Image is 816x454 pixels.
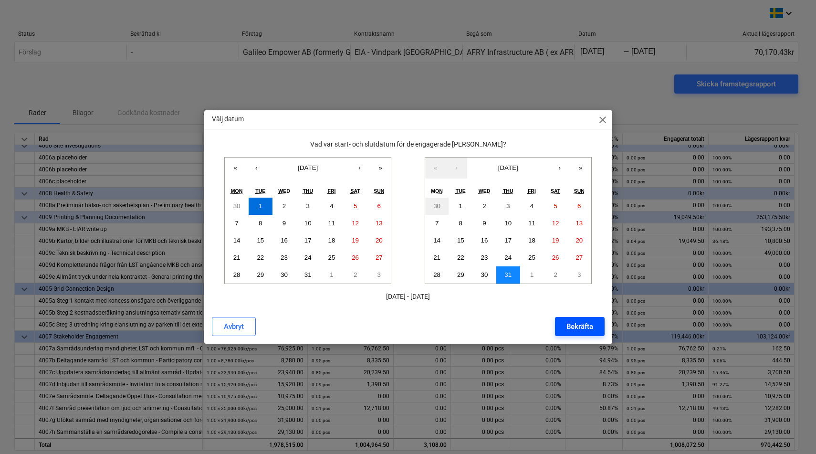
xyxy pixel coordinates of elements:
button: July 2, 2025 [272,198,296,215]
abbr: July 27, 2025 [376,254,383,261]
button: July 19, 2025 [544,232,567,249]
button: July 17, 2025 [496,232,520,249]
button: July 21, 2025 [425,249,449,266]
button: July 14, 2025 [425,232,449,249]
abbr: Tuesday [456,188,466,194]
abbr: July 13, 2025 [376,220,383,227]
abbr: Wednesday [479,188,491,194]
abbr: July 28, 2025 [433,271,440,278]
button: July 19, 2025 [344,232,367,249]
abbr: July 11, 2025 [528,220,535,227]
button: July 26, 2025 [344,249,367,266]
abbr: July 13, 2025 [575,220,583,227]
button: July 29, 2025 [449,266,472,284]
button: July 18, 2025 [520,232,544,249]
abbr: July 23, 2025 [481,254,488,261]
button: July 22, 2025 [449,249,472,266]
abbr: Thursday [303,188,313,194]
button: July 28, 2025 [225,266,249,284]
button: July 27, 2025 [567,249,591,266]
button: July 18, 2025 [320,232,344,249]
abbr: July 1, 2025 [459,202,462,210]
abbr: July 24, 2025 [304,254,312,261]
abbr: July 3, 2025 [306,202,310,210]
button: July 31, 2025 [296,266,320,284]
button: August 1, 2025 [520,266,544,284]
abbr: Friday [528,188,536,194]
abbr: July 18, 2025 [528,237,535,244]
button: July 25, 2025 [520,249,544,266]
abbr: July 8, 2025 [459,220,462,227]
button: July 11, 2025 [520,215,544,232]
button: July 9, 2025 [472,215,496,232]
button: July 3, 2025 [296,198,320,215]
button: July 20, 2025 [367,232,391,249]
abbr: July 17, 2025 [504,237,512,244]
abbr: July 14, 2025 [233,237,241,244]
button: July 26, 2025 [544,249,567,266]
button: July 13, 2025 [567,215,591,232]
button: July 22, 2025 [249,249,272,266]
abbr: July 19, 2025 [552,237,559,244]
abbr: Wednesday [278,188,290,194]
p: Vad var start- och slutdatum för de engagerade [PERSON_NAME]? [212,139,605,149]
abbr: July 5, 2025 [554,202,557,210]
abbr: July 17, 2025 [304,237,312,244]
button: July 31, 2025 [496,266,520,284]
button: July 21, 2025 [225,249,249,266]
abbr: July 6, 2025 [577,202,581,210]
abbr: July 2, 2025 [482,202,486,210]
button: July 17, 2025 [296,232,320,249]
abbr: July 26, 2025 [552,254,559,261]
button: » [570,158,591,179]
abbr: August 3, 2025 [577,271,581,278]
abbr: July 11, 2025 [328,220,335,227]
button: July 13, 2025 [367,215,391,232]
abbr: July 25, 2025 [328,254,335,261]
abbr: Thursday [503,188,513,194]
button: July 7, 2025 [225,215,249,232]
abbr: July 10, 2025 [504,220,512,227]
abbr: Saturday [351,188,360,194]
button: July 15, 2025 [449,232,472,249]
abbr: Monday [431,188,443,194]
abbr: July 30, 2025 [481,271,488,278]
button: July 8, 2025 [249,215,272,232]
abbr: August 2, 2025 [354,271,357,278]
button: July 23, 2025 [272,249,296,266]
abbr: July 16, 2025 [281,237,288,244]
button: » [370,158,391,179]
abbr: June 30, 2025 [233,202,241,210]
abbr: July 31, 2025 [504,271,512,278]
button: July 6, 2025 [367,198,391,215]
p: Välj datum [212,114,244,124]
abbr: July 15, 2025 [257,237,264,244]
button: June 30, 2025 [425,198,449,215]
abbr: August 3, 2025 [377,271,381,278]
abbr: Tuesday [255,188,265,194]
abbr: July 21, 2025 [233,254,241,261]
abbr: July 26, 2025 [352,254,359,261]
button: [DATE] [267,158,349,179]
abbr: July 21, 2025 [433,254,440,261]
button: July 4, 2025 [320,198,344,215]
button: July 24, 2025 [296,249,320,266]
abbr: July 29, 2025 [457,271,464,278]
abbr: July 5, 2025 [354,202,357,210]
button: July 24, 2025 [496,249,520,266]
abbr: July 2, 2025 [282,202,286,210]
span: [DATE] [298,164,318,171]
abbr: Monday [231,188,243,194]
abbr: July 22, 2025 [257,254,264,261]
abbr: July 16, 2025 [481,237,488,244]
abbr: July 12, 2025 [352,220,359,227]
button: July 12, 2025 [344,215,367,232]
abbr: July 31, 2025 [304,271,312,278]
abbr: August 1, 2025 [530,271,534,278]
button: August 2, 2025 [544,266,567,284]
abbr: July 23, 2025 [281,254,288,261]
span: close [597,114,608,126]
button: July 15, 2025 [249,232,272,249]
button: July 28, 2025 [425,266,449,284]
abbr: July 4, 2025 [530,202,534,210]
